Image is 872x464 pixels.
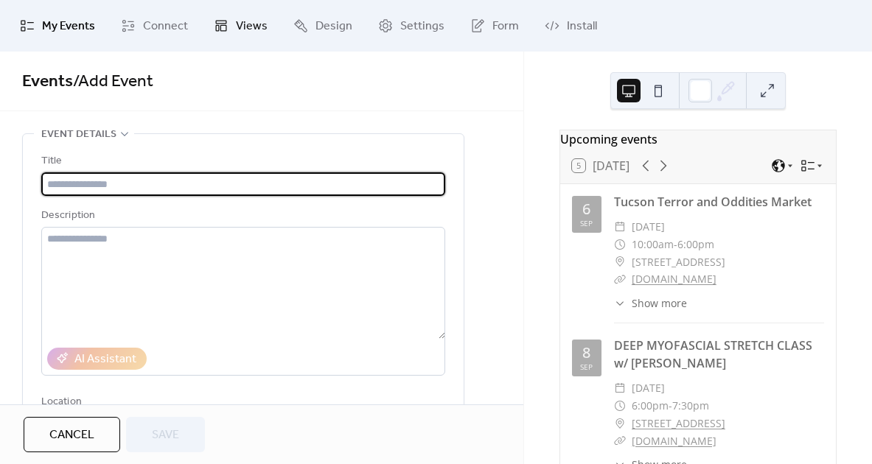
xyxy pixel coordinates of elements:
[614,432,626,450] div: ​
[614,218,626,236] div: ​
[49,426,94,444] span: Cancel
[41,152,442,170] div: Title
[110,6,199,46] a: Connect
[42,18,95,35] span: My Events
[582,345,590,360] div: 8
[567,18,597,35] span: Install
[632,272,716,286] a: [DOMAIN_NAME]
[367,6,456,46] a: Settings
[41,207,442,225] div: Description
[614,270,626,288] div: ​
[41,393,442,411] div: Location
[632,236,674,253] span: 10:00am
[492,18,519,35] span: Form
[614,194,812,210] a: Tucson Terror and Oddities Market
[582,202,590,217] div: 6
[669,397,672,415] span: -
[236,18,268,35] span: Views
[203,6,279,46] a: Views
[614,295,626,311] div: ​
[632,379,665,397] span: [DATE]
[400,18,444,35] span: Settings
[41,126,116,144] span: Event details
[9,6,106,46] a: My Events
[143,18,188,35] span: Connect
[632,295,687,311] span: Show more
[580,219,593,227] div: Sep
[614,397,626,415] div: ​
[614,253,626,271] div: ​
[315,18,352,35] span: Design
[614,295,687,311] button: ​Show more
[580,363,593,370] div: Sep
[614,236,626,253] div: ​
[632,253,725,271] span: [STREET_ADDRESS]
[632,434,716,448] a: [DOMAIN_NAME]
[614,415,626,432] div: ​
[24,417,120,452] button: Cancel
[22,66,73,98] a: Events
[632,415,725,432] a: [STREET_ADDRESS]
[632,397,669,415] span: 6:00pm
[534,6,608,46] a: Install
[560,130,836,148] div: Upcoming events
[73,66,153,98] span: / Add Event
[632,218,665,236] span: [DATE]
[672,397,709,415] span: 7:30pm
[614,337,812,371] a: DEEP MYOFASCIAL STRETCH CLASS w/ [PERSON_NAME]
[459,6,530,46] a: Form
[677,236,714,253] span: 6:00pm
[674,236,677,253] span: -
[282,6,363,46] a: Design
[614,379,626,397] div: ​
